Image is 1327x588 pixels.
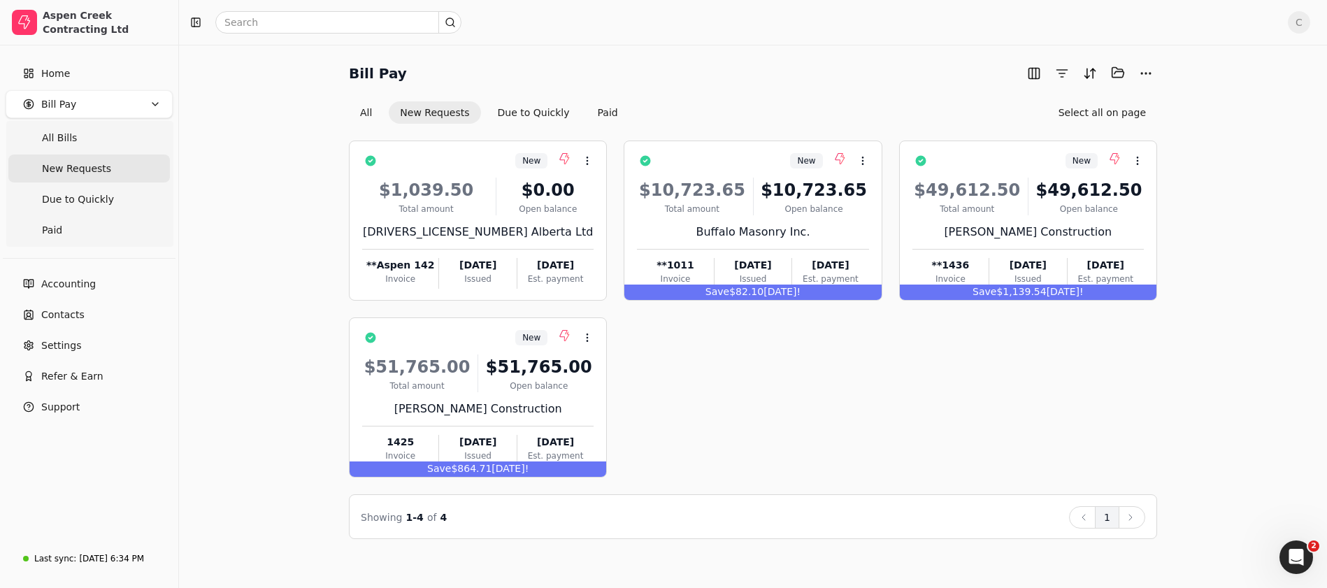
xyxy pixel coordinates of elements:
div: [DATE] 6:34 PM [79,552,144,565]
span: 2 [1308,540,1319,552]
span: Home [41,66,70,81]
button: Due to Quickly [487,101,581,124]
button: C [1288,11,1310,34]
span: Showing [361,512,402,523]
button: More [1135,62,1157,85]
div: [PERSON_NAME] Construction [362,401,594,417]
div: $49,612.50 [912,178,1022,203]
div: $82.10 [624,285,881,300]
span: Bill Pay [41,97,76,112]
span: Accounting [41,277,96,292]
button: 1 [1095,506,1119,529]
div: [PERSON_NAME] Construction [912,224,1144,241]
div: [DATE] [1068,258,1144,273]
span: [DATE]! [492,463,529,474]
div: Total amount [362,203,490,215]
span: All Bills [42,131,77,145]
div: Invoice [362,450,438,462]
div: **Aspen 142 [362,258,438,273]
div: Issued [715,273,791,285]
span: 1 - 4 [406,512,424,523]
button: All [349,101,383,124]
a: New Requests [8,155,170,182]
div: $10,723.65 [759,178,869,203]
span: Refer & Earn [41,369,103,384]
div: $1,139.54 [900,285,1156,300]
span: Due to Quickly [42,192,114,207]
span: New [522,331,540,344]
div: [DATE] [439,258,516,273]
div: Est. payment [517,273,594,285]
div: $10,723.65 [637,178,747,203]
div: [DATE] [989,258,1066,273]
h2: Bill Pay [349,62,407,85]
div: Aspen Creek Contracting Ltd [43,8,166,36]
div: Invoice [362,273,438,285]
button: Paid [587,101,629,124]
button: Batch (0) [1107,62,1129,84]
div: [DATE] [517,435,594,450]
span: 4 [440,512,447,523]
button: Support [6,393,173,421]
span: New [522,155,540,167]
div: Total amount [362,380,472,392]
div: Est. payment [1068,273,1144,285]
a: Settings [6,331,173,359]
a: Contacts [6,301,173,329]
div: Invoice [637,273,713,285]
div: $864.71 [350,461,606,477]
span: Save [973,286,996,297]
span: [DATE]! [1047,286,1084,297]
a: Home [6,59,173,87]
div: $0.00 [502,178,594,203]
div: Est. payment [517,450,594,462]
a: Last sync:[DATE] 6:34 PM [6,546,173,571]
div: Buffalo Masonry Inc. [637,224,868,241]
div: Last sync: [34,552,76,565]
a: Accounting [6,270,173,298]
span: Settings [41,338,81,353]
div: Total amount [912,203,1022,215]
span: Save [427,463,451,474]
div: Open balance [502,203,594,215]
a: Paid [8,216,170,244]
div: Issued [439,273,516,285]
span: New Requests [42,162,111,176]
button: Sort [1079,62,1101,85]
span: Support [41,400,80,415]
div: Issued [439,450,516,462]
div: Est. payment [792,273,868,285]
span: Contacts [41,308,85,322]
span: of [427,512,437,523]
div: 1425 [362,435,438,450]
span: New [797,155,815,167]
a: All Bills [8,124,170,152]
span: Save [705,286,729,297]
span: New [1073,155,1091,167]
span: [DATE]! [763,286,801,297]
div: Total amount [637,203,747,215]
div: $51,765.00 [484,354,594,380]
span: Paid [42,223,62,238]
button: Refer & Earn [6,362,173,390]
a: Due to Quickly [8,185,170,213]
div: Invoice [912,273,989,285]
div: [DATE] [792,258,868,273]
div: $1,039.50 [362,178,490,203]
iframe: Intercom live chat [1279,540,1313,574]
input: Search [215,11,461,34]
div: [DRIVERS_LICENSE_NUMBER] Alberta Ltd [362,224,594,241]
div: Open balance [759,203,869,215]
div: Open balance [484,380,594,392]
div: $51,765.00 [362,354,472,380]
div: [DATE] [517,258,594,273]
div: Issued [989,273,1066,285]
div: $49,612.50 [1034,178,1144,203]
div: Invoice filter options [349,101,629,124]
button: Bill Pay [6,90,173,118]
button: New Requests [389,101,480,124]
div: [DATE] [439,435,516,450]
div: Open balance [1034,203,1144,215]
button: Select all on page [1047,101,1157,124]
